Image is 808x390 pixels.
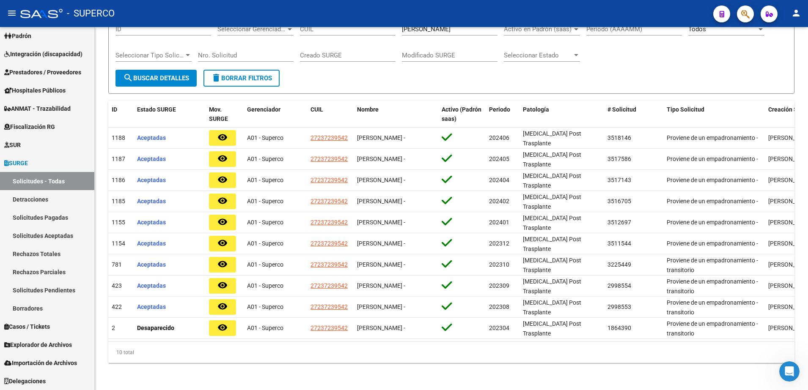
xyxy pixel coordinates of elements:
span: Proviene de un empadronamiento - [667,155,758,162]
span: 202404 [489,177,509,183]
span: 27237239542 [311,282,348,289]
div: 10 total [108,342,794,363]
mat-icon: remove_red_eye [217,175,228,185]
span: Explorador de Archivos [4,340,72,349]
span: 3517586 [607,155,631,162]
datatable-header-cell: Mov. SURGE [206,101,244,128]
textarea: Escribe un mensaje... [7,259,162,273]
span: Estado SURGE [137,106,176,113]
span: A01 - Superco [247,219,283,226]
button: Borrar Filtros [203,70,280,87]
span: Borrar Filtros [211,74,272,82]
img: Profile image for Fin [24,6,38,20]
mat-icon: remove_red_eye [217,280,228,290]
button: Buscar Detalles [115,70,197,87]
span: Proviene de un empadronamiento - [667,177,758,183]
span: 1186 [112,177,125,183]
div: Si ud utiliza unicamente los filtros rápidos de integración y las facturas se encuentran asignada... [14,154,132,245]
span: [MEDICAL_DATA] Post Trasplante [523,299,581,316]
mat-icon: person [791,8,801,18]
h1: Fin [41,3,51,10]
span: Proviene de un empadronamiento - transitorio [667,278,758,295]
span: 202312 [489,240,509,247]
span: Mov. SURGE [209,106,228,123]
span: - SUPERCO [67,4,115,23]
span: Delegaciones [4,376,46,386]
mat-icon: remove_red_eye [217,153,228,164]
span: SUR [4,140,21,150]
span: [PERSON_NAME] - [357,261,405,268]
mat-icon: remove_red_eye [217,238,228,248]
span: Seleccionar Estado [504,52,572,59]
datatable-header-cell: CUIL [307,101,354,128]
mat-icon: remove_red_eye [217,259,228,269]
button: Start recording [54,277,60,284]
span: Casos / Tickets [4,322,50,331]
span: Desaparecido [137,325,174,331]
span: [MEDICAL_DATA] Post Trasplante [523,320,581,337]
button: Inicio [132,5,148,21]
span: Periodo [489,106,510,113]
span: 781 [112,261,122,268]
span: Seleccionar Tipo Solicitud [115,52,184,59]
span: Aceptadas [137,198,166,205]
mat-icon: remove_red_eye [217,132,228,142]
div: joined the conversation [49,95,132,103]
span: Aceptadas [137,303,166,310]
span: 27237239542 [311,177,348,183]
div: Profile image for Soporte [38,95,46,104]
span: [PERSON_NAME] - [357,134,405,141]
span: A01 - Superco [247,282,283,289]
span: Proviene de un empadronamiento - transitorio [667,320,758,337]
datatable-header-cell: Activo (Padrón saas) [438,101,486,128]
span: Proviene de un empadronamiento - [667,134,758,141]
span: 202406 [489,134,509,141]
span: SURGE [4,158,28,168]
span: [PERSON_NAME] - [357,303,405,310]
datatable-header-cell: Nombre [354,101,438,128]
span: Proviene de un empadronamiento - [667,240,758,247]
span: [PERSON_NAME] - [357,240,405,247]
span: [MEDICAL_DATA] Post Trasplante [523,194,581,210]
span: 27237239542 [311,240,348,247]
button: Adjuntar un archivo [40,277,47,284]
span: 3511544 [607,240,631,247]
mat-icon: remove_red_eye [217,301,228,311]
span: # Solicitud [607,106,636,113]
span: Patología [523,106,549,113]
span: 1185 [112,198,125,205]
mat-icon: search [123,73,133,83]
datatable-header-cell: # Solicitud [604,101,663,128]
span: [PERSON_NAME] - [357,325,405,331]
span: [PERSON_NAME] - [357,177,405,183]
span: 3225449 [607,261,631,268]
div: Cualquier otra duda estamos a su disposición. [14,256,132,273]
span: 2998554 [607,282,631,289]
datatable-header-cell: Patología [519,101,604,128]
div: Buenos dias, Muchas gracias por comunicarse con el soporte técnico de la plataforma. [7,113,139,148]
span: 1187 [112,155,125,162]
span: Integración (discapacidad) [4,49,82,59]
span: Padrón [4,31,31,41]
div: Soporte dice… [7,113,162,149]
span: 1864390 [607,325,631,331]
span: [MEDICAL_DATA] Post Trasplante [523,215,581,231]
span: Aceptadas [137,219,166,226]
span: Todos [688,25,706,33]
span: A01 - Superco [247,177,283,183]
mat-icon: remove_red_eye [217,322,228,333]
span: A01 - Superco [247,134,283,141]
mat-icon: remove_red_eye [217,217,228,227]
span: Aceptadas [137,261,166,268]
span: Aceptadas [137,155,166,162]
span: Buscar Detalles [123,74,189,82]
div: Buenos dias, Muchas gracias por comunicarse con el soporte técnico de la plataforma. [14,118,132,143]
datatable-header-cell: Periodo [486,101,519,128]
datatable-header-cell: Estado SURGE [134,101,206,128]
span: [PERSON_NAME] - [357,282,405,289]
span: 1155 [112,219,125,226]
datatable-header-cell: Tipo Solicitud [663,101,765,128]
span: Prestadores / Proveedores [4,68,81,77]
p: El equipo también puede ayudar [41,10,130,23]
span: 27237239542 [311,134,348,141]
